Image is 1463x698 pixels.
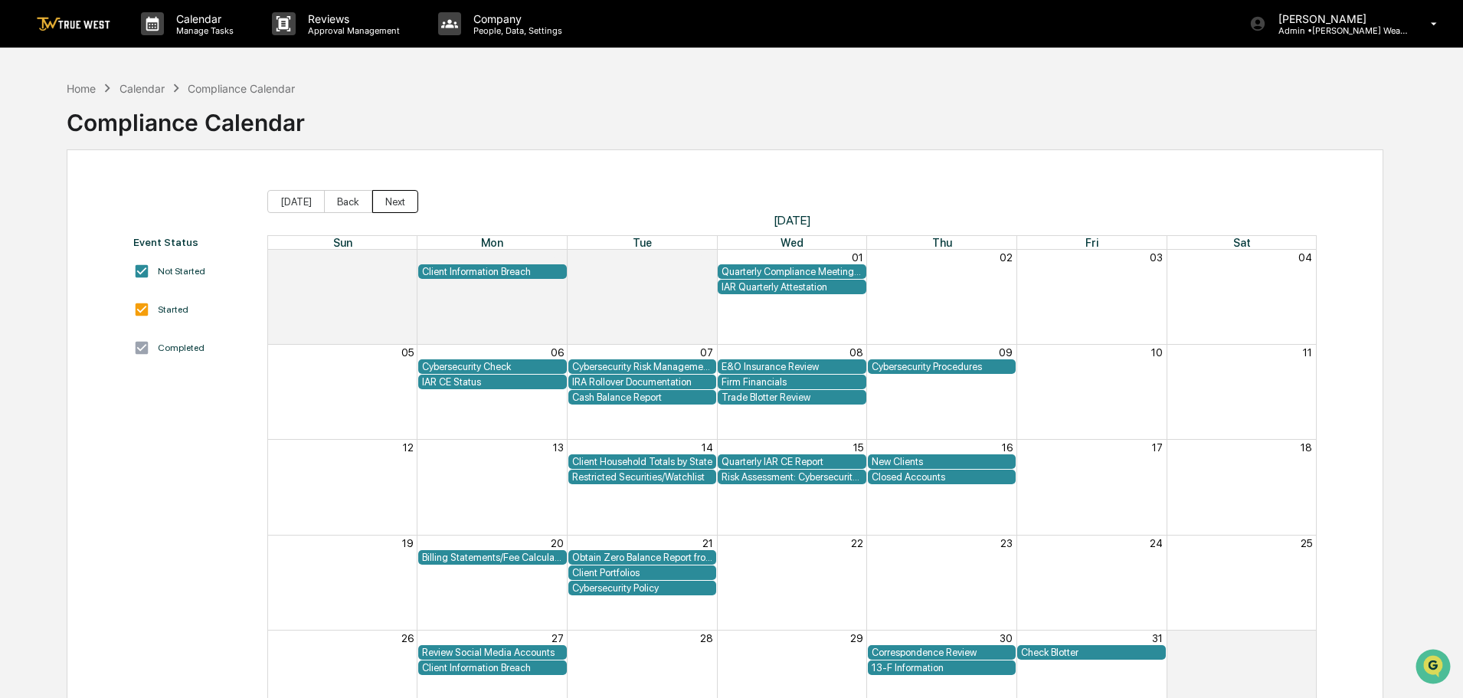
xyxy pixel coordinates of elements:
[551,632,564,644] button: 27
[1301,632,1312,644] button: 01
[572,392,713,403] div: Cash Balance Report
[932,236,952,249] span: Thu
[422,552,563,563] div: Billing Statements/Fee Calculations Report
[31,222,97,238] span: Data Lookup
[1414,647,1455,689] iframe: Open customer support
[67,97,305,136] div: Compliance Calendar
[551,251,564,264] button: 29
[164,25,241,36] p: Manage Tasks
[1152,441,1163,454] button: 17
[402,537,414,549] button: 19
[1021,647,1162,658] div: Check Blotter
[849,346,863,359] button: 08
[296,25,407,36] p: Approval Management
[333,236,352,249] span: Sun
[158,342,205,353] div: Completed
[702,441,713,454] button: 14
[700,251,713,264] button: 30
[126,193,190,208] span: Attestations
[152,260,185,271] span: Pylon
[481,236,503,249] span: Mon
[267,213,1317,228] span: [DATE]
[158,304,188,315] div: Started
[722,361,862,372] div: E&O Insurance Review
[1000,632,1013,644] button: 30
[324,190,372,213] button: Back
[1085,236,1098,249] span: Fri
[9,216,103,244] a: 🔎Data Lookup
[401,251,414,264] button: 28
[572,582,713,594] div: Cybersecurity Policy
[158,266,205,277] div: Not Started
[1233,236,1251,249] span: Sat
[15,195,28,207] div: 🖐️
[188,82,295,95] div: Compliance Calendar
[260,122,279,140] button: Start new chat
[851,537,863,549] button: 22
[722,376,862,388] div: Firm Financials
[372,190,418,213] button: Next
[1150,537,1163,549] button: 24
[551,346,564,359] button: 06
[422,376,563,388] div: IAR CE Status
[15,117,43,145] img: 1746055101610-c473b297-6a78-478c-a979-82029cc54cd1
[722,392,862,403] div: Trade Blotter Review
[872,361,1013,372] div: Cybersecurity Procedures
[572,567,713,578] div: Client Portfolios
[422,662,563,673] div: Client Information Breach
[553,441,564,454] button: 13
[401,632,414,644] button: 26
[1150,251,1163,264] button: 03
[722,266,862,277] div: Quarterly Compliance Meeting with Executive Team
[422,647,563,658] div: Review Social Media Accounts
[296,12,407,25] p: Reviews
[40,70,253,86] input: Clear
[722,456,862,467] div: Quarterly IAR CE Report
[872,471,1013,483] div: Closed Accounts
[267,190,325,213] button: [DATE]
[1266,25,1409,36] p: Admin • [PERSON_NAME] Wealth Management
[872,456,1013,467] div: New Clients
[872,662,1013,673] div: 13-F Information
[422,266,563,277] div: Client Information Breach
[1301,441,1312,454] button: 18
[15,224,28,236] div: 🔎
[1303,346,1312,359] button: 11
[853,441,863,454] button: 15
[722,281,862,293] div: IAR Quarterly Attestation
[999,346,1013,359] button: 09
[850,632,863,644] button: 29
[15,32,279,57] p: How can we help?
[67,82,96,95] div: Home
[52,133,194,145] div: We're available if you need us!
[422,361,563,372] div: Cybersecurity Check
[1000,251,1013,264] button: 02
[572,552,713,563] div: Obtain Zero Balance Report from Custodian
[1152,632,1163,644] button: 31
[111,195,123,207] div: 🗄️
[722,471,862,483] div: Risk Assessment: Cybersecurity and Technology Vendor Review
[572,471,713,483] div: Restricted Securities/Watchlist
[9,187,105,215] a: 🖐️Preclearance
[1266,12,1409,25] p: [PERSON_NAME]
[119,82,165,95] div: Calendar
[108,259,185,271] a: Powered byPylon
[1301,537,1312,549] button: 25
[31,193,99,208] span: Preclearance
[872,647,1013,658] div: Correspondence Review
[52,117,251,133] div: Start new chat
[403,441,414,454] button: 12
[1151,346,1163,359] button: 10
[1000,537,1013,549] button: 23
[551,537,564,549] button: 20
[852,251,863,264] button: 01
[702,537,713,549] button: 21
[133,236,252,248] div: Event Status
[572,361,713,372] div: Cybersecurity Risk Management and Strategy
[401,346,414,359] button: 05
[461,12,570,25] p: Company
[572,456,713,467] div: Client Household Totals by State
[633,236,652,249] span: Tue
